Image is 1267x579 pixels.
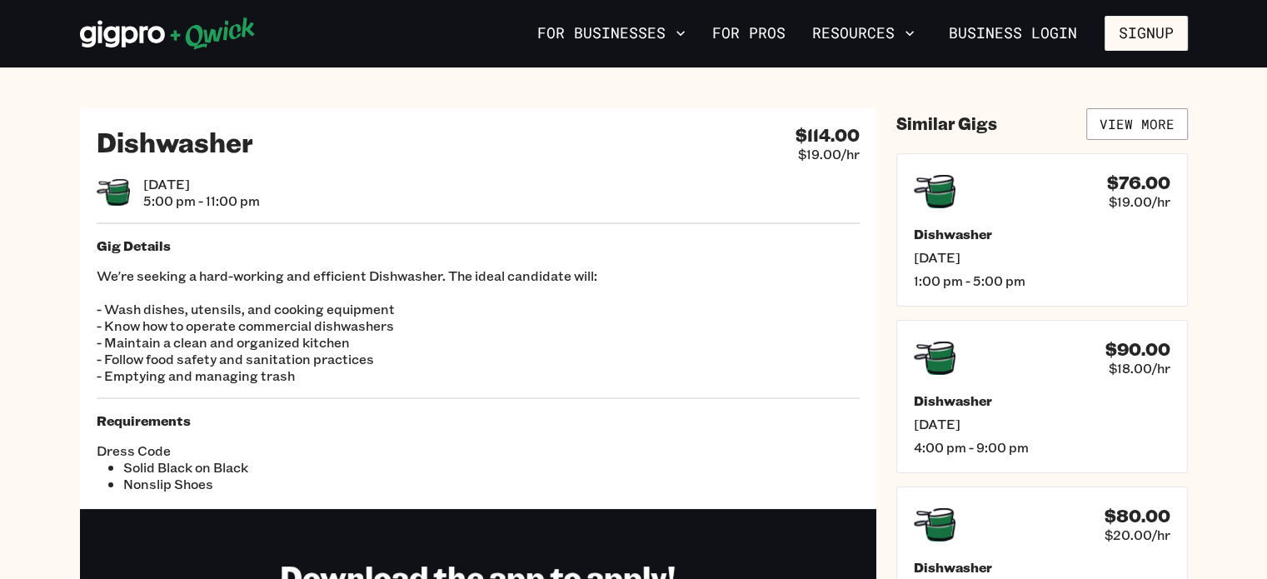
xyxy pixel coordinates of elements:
span: $20.00/hr [1105,527,1170,543]
h5: Gig Details [97,237,860,254]
button: Signup [1105,16,1188,51]
p: We're seeking a hard-working and efficient Dishwasher. The ideal candidate will: - Wash dishes, u... [97,267,860,384]
span: [DATE] [914,249,1170,266]
h5: Dishwasher [914,559,1170,576]
li: Nonslip Shoes [123,476,478,492]
span: [DATE] [143,176,260,192]
a: Business Login [935,16,1091,51]
li: Solid Black on Black [123,459,478,476]
span: $18.00/hr [1109,360,1170,377]
h4: Similar Gigs [896,113,997,134]
span: 5:00 pm - 11:00 pm [143,192,260,209]
a: $76.00$19.00/hrDishwasher[DATE]1:00 pm - 5:00 pm [896,153,1188,307]
button: Resources [806,19,921,47]
h4: $114.00 [796,125,860,146]
span: [DATE] [914,416,1170,432]
h5: Dishwasher [914,226,1170,242]
a: $90.00$18.00/hrDishwasher[DATE]4:00 pm - 9:00 pm [896,320,1188,473]
a: For Pros [706,19,792,47]
h4: $90.00 [1105,339,1170,360]
h5: Dishwasher [914,392,1170,409]
h4: $80.00 [1105,506,1170,527]
h4: $76.00 [1107,172,1170,193]
span: Dress Code [97,442,478,459]
button: For Businesses [531,19,692,47]
a: View More [1086,108,1188,140]
h5: Requirements [97,412,860,429]
span: $19.00/hr [1109,193,1170,210]
span: $19.00/hr [798,146,860,162]
span: 1:00 pm - 5:00 pm [914,272,1170,289]
h2: Dishwasher [97,125,253,158]
span: 4:00 pm - 9:00 pm [914,439,1170,456]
